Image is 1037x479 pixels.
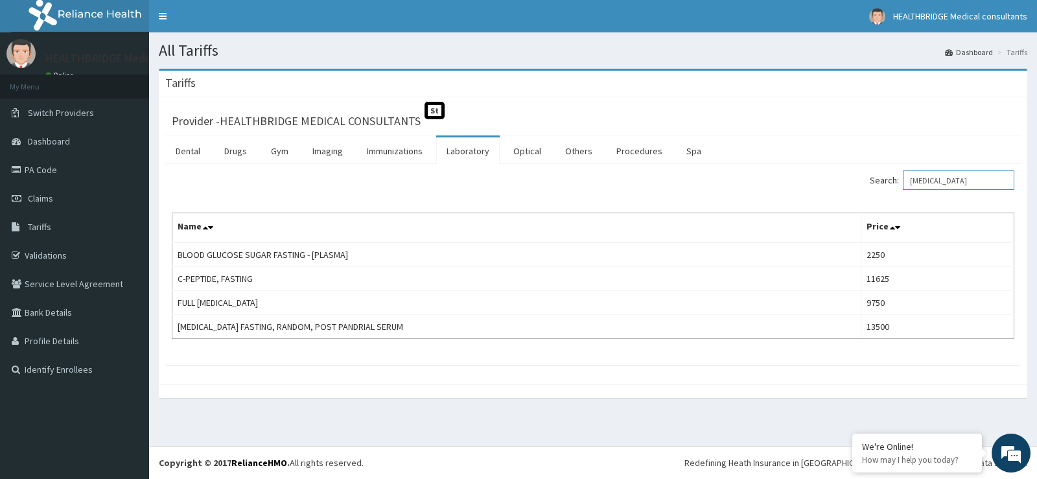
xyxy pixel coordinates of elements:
p: HEALTHBRIDGE Medical consultants [45,53,226,64]
a: RelianceHMO [231,457,287,469]
input: Search: [903,170,1014,190]
h1: All Tariffs [159,42,1027,59]
h3: Tariffs [165,77,196,89]
img: User Image [869,8,885,25]
td: 9750 [861,291,1014,315]
th: Name [172,213,861,243]
textarea: Type your message and hit 'Enter' [6,331,247,377]
h3: Provider - HEALTHBRIDGE MEDICAL CONSULTANTS [172,115,421,127]
a: Drugs [214,137,257,165]
a: Dental [165,137,211,165]
div: Minimize live chat window [213,6,244,38]
footer: All rights reserved. [149,446,1037,479]
a: Imaging [302,137,353,165]
div: Chat with us now [67,73,218,89]
th: Price [861,213,1014,243]
td: [MEDICAL_DATA] FASTING, RANDOM, POST PANDRIAL SERUM [172,315,861,339]
img: d_794563401_company_1708531726252_794563401 [24,65,52,97]
a: Spa [676,137,712,165]
li: Tariffs [994,47,1027,58]
a: Immunizations [356,137,433,165]
td: BLOOD GLUCOSE SUGAR FASTING - [PLASMA] [172,242,861,267]
a: Dashboard [945,47,993,58]
a: Online [45,71,76,80]
label: Search: [870,170,1014,190]
td: 2250 [861,242,1014,267]
span: We're online! [75,152,179,283]
a: Gym [261,137,299,165]
span: Dashboard [28,135,70,147]
span: Claims [28,193,53,204]
div: We're Online! [862,441,972,452]
span: St [425,102,445,119]
span: Tariffs [28,221,51,233]
img: User Image [6,39,36,68]
div: Redefining Heath Insurance in [GEOGRAPHIC_DATA] using Telemedicine and Data Science! [684,456,1027,469]
a: Others [555,137,603,165]
a: Procedures [606,137,673,165]
span: HEALTHBRIDGE Medical consultants [893,10,1027,22]
p: How may I help you today? [862,454,972,465]
td: 13500 [861,315,1014,339]
td: FULL [MEDICAL_DATA] [172,291,861,315]
a: Laboratory [436,137,500,165]
td: 11625 [861,267,1014,291]
a: Optical [503,137,552,165]
td: C-PEPTIDE, FASTING [172,267,861,291]
strong: Copyright © 2017 . [159,457,290,469]
span: Switch Providers [28,107,94,119]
